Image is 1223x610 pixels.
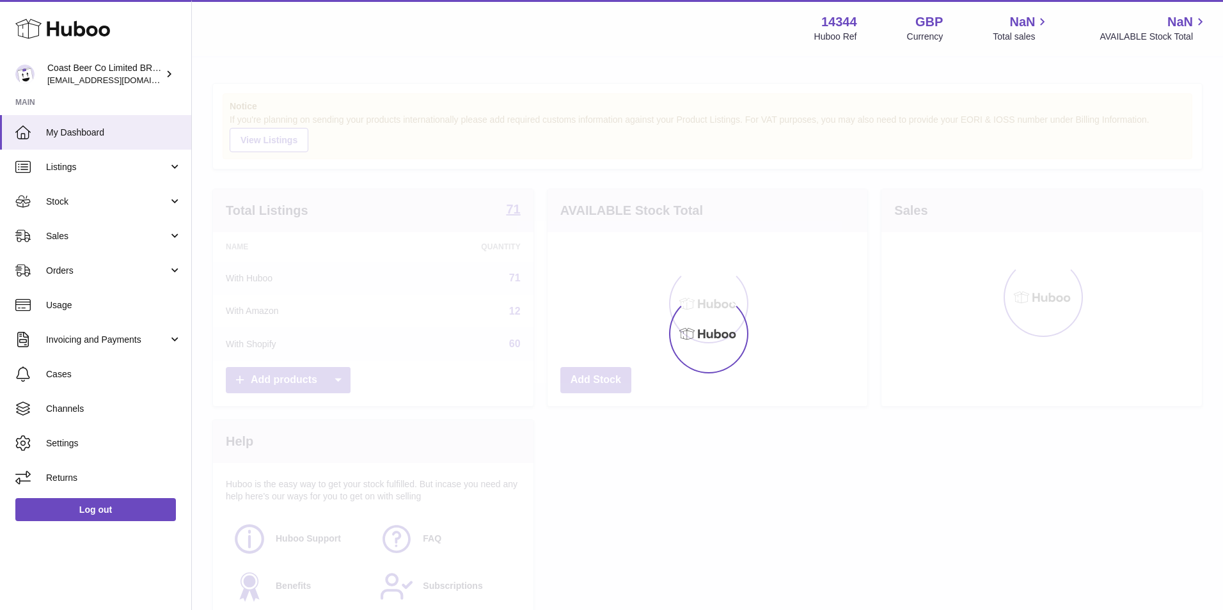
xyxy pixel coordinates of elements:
a: NaN Total sales [993,13,1050,43]
span: [EMAIL_ADDRESS][DOMAIN_NAME] [47,75,188,85]
span: Returns [46,472,182,484]
span: NaN [1009,13,1035,31]
span: Stock [46,196,168,208]
div: Coast Beer Co Limited BRULO [47,62,162,86]
span: Total sales [993,31,1050,43]
span: Sales [46,230,168,242]
strong: 14344 [821,13,857,31]
span: AVAILABLE Stock Total [1100,31,1208,43]
span: Cases [46,368,182,380]
span: Listings [46,161,168,173]
a: Log out [15,498,176,521]
span: Usage [46,299,182,311]
span: Invoicing and Payments [46,334,168,346]
div: Currency [907,31,943,43]
div: Huboo Ref [814,31,857,43]
span: Settings [46,437,182,450]
img: internalAdmin-14344@internal.huboo.com [15,65,35,84]
a: NaN AVAILABLE Stock Total [1100,13,1208,43]
span: My Dashboard [46,127,182,139]
span: Channels [46,403,182,415]
span: NaN [1167,13,1193,31]
strong: GBP [915,13,943,31]
span: Orders [46,265,168,277]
